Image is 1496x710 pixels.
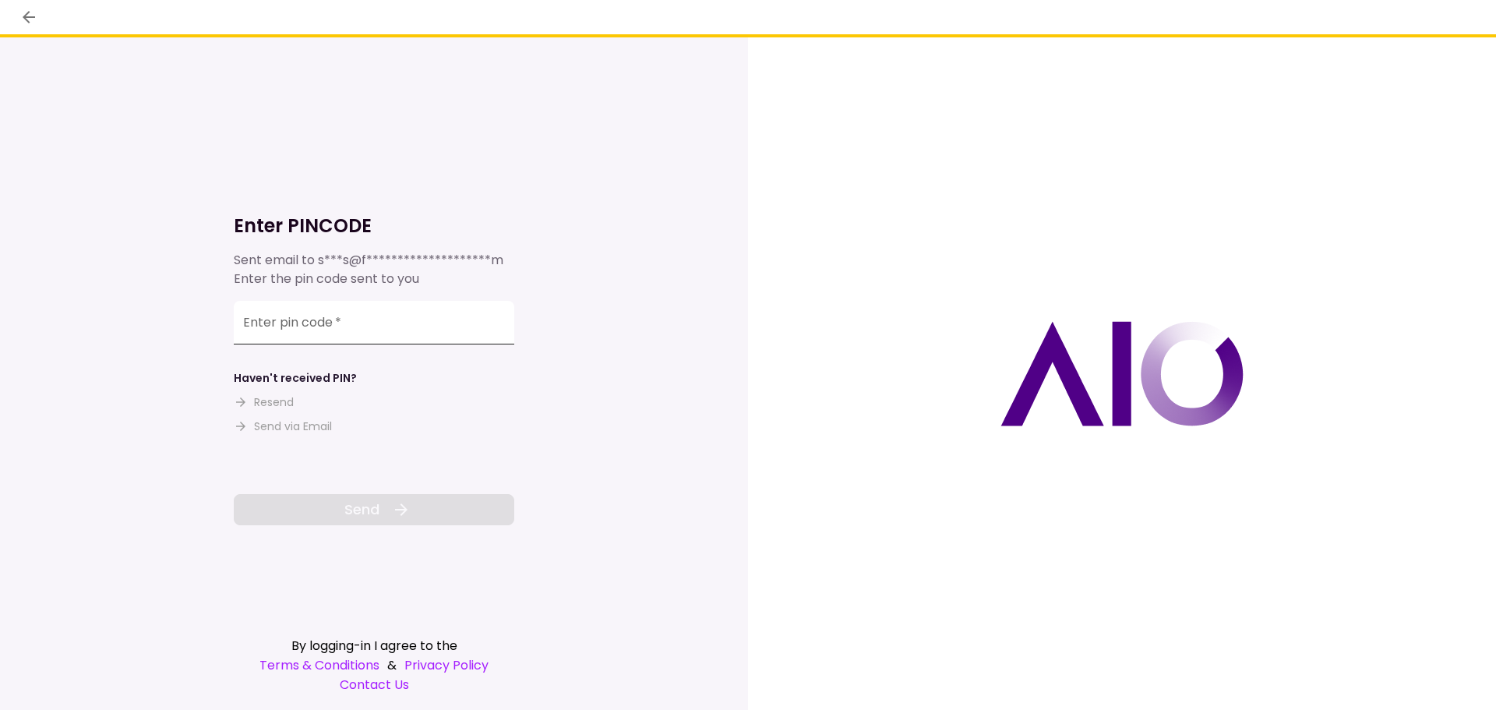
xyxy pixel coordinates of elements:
div: & [234,655,514,675]
button: Resend [234,394,294,411]
div: Sent email to Enter the pin code sent to you [234,251,514,288]
h1: Enter PINCODE [234,214,514,238]
span: Send [344,499,379,520]
img: AIO logo [1000,321,1244,426]
a: Terms & Conditions [259,655,379,675]
div: By logging-in I agree to the [234,636,514,655]
button: Send via Email [234,419,332,435]
a: Contact Us [234,675,514,694]
a: Privacy Policy [404,655,489,675]
button: Send [234,494,514,525]
button: back [16,4,42,30]
div: Haven't received PIN? [234,370,357,387]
